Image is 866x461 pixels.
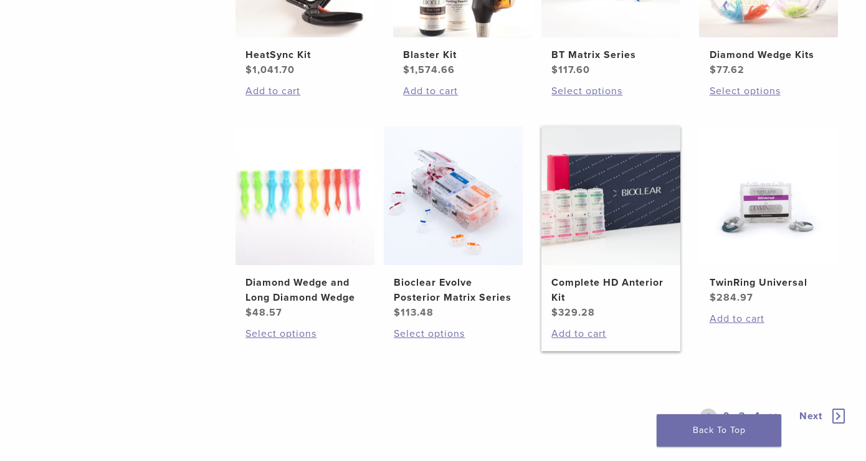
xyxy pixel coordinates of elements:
a: Select options for “Diamond Wedge Kits” [710,84,828,99]
bdi: 117.60 [551,64,590,76]
span: $ [394,306,401,319]
h2: BT Matrix Series [551,47,670,62]
a: Add to cart: “TwinRing Universal” [710,311,828,326]
a: Complete HD Anterior KitComplete HD Anterior Kit $329.28 [541,126,680,320]
a: Select options for “Bioclear Evolve Posterior Matrix Series” [394,326,512,341]
span: $ [710,291,716,304]
img: TwinRing Universal [699,126,838,265]
bdi: 1,041.70 [245,64,295,76]
h2: Bioclear Evolve Posterior Matrix Series [394,275,512,305]
bdi: 113.48 [394,306,434,319]
bdi: 77.62 [710,64,745,76]
span: Next [799,410,822,422]
bdi: 284.97 [710,291,753,304]
a: 3 [736,409,748,426]
h2: TwinRing Universal [710,275,828,290]
h2: Blaster Kit [403,47,521,62]
span: $ [245,306,252,319]
img: Complete HD Anterior Kit [541,126,680,265]
h2: Complete HD Anterior Kit [551,275,670,305]
h2: HeatSync Kit [245,47,364,62]
bdi: 48.57 [245,306,282,319]
bdi: 329.28 [551,306,595,319]
a: Bioclear Evolve Posterior Matrix SeriesBioclear Evolve Posterior Matrix Series $113.48 [384,126,523,320]
a: 4 [751,409,763,426]
a: 1 [700,409,717,426]
span: $ [710,64,716,76]
img: Diamond Wedge and Long Diamond Wedge [236,126,374,265]
span: $ [551,306,558,319]
span: $ [245,64,252,76]
span: $ [403,64,410,76]
a: Back To Top [657,414,781,447]
a: >> [767,409,783,426]
a: Select options for “BT Matrix Series” [551,84,670,99]
img: Bioclear Evolve Posterior Matrix Series [384,126,523,265]
a: 2 [721,409,733,426]
h2: Diamond Wedge Kits [710,47,828,62]
a: TwinRing UniversalTwinRing Universal $284.97 [699,126,838,305]
bdi: 1,574.66 [403,64,455,76]
span: $ [551,64,558,76]
a: Add to cart: “Complete HD Anterior Kit” [551,326,670,341]
h2: Diamond Wedge and Long Diamond Wedge [245,275,364,305]
a: Diamond Wedge and Long Diamond WedgeDiamond Wedge and Long Diamond Wedge $48.57 [236,126,374,320]
a: Add to cart: “Blaster Kit” [403,84,521,99]
a: Add to cart: “HeatSync Kit” [245,84,364,99]
a: Select options for “Diamond Wedge and Long Diamond Wedge” [245,326,364,341]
